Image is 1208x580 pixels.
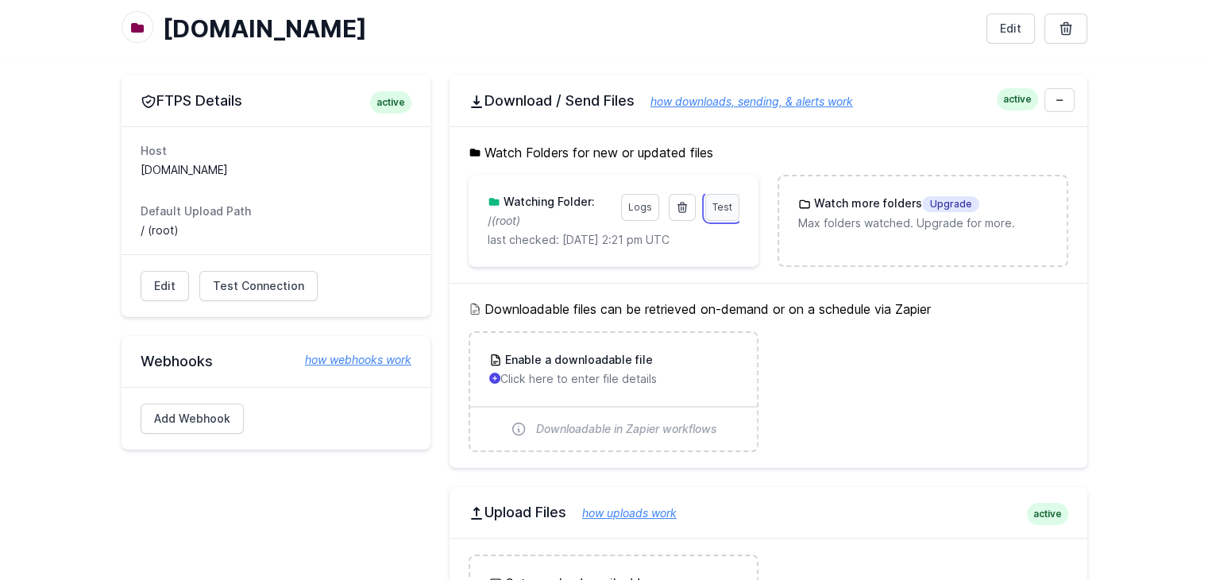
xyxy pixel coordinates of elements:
dt: Default Upload Path [141,203,411,219]
dt: Host [141,143,411,159]
a: Test [705,194,739,221]
a: Logs [621,194,659,221]
span: active [997,88,1038,110]
h2: Download / Send Files [469,91,1068,110]
p: Click here to enter file details [489,371,738,387]
a: how webhooks work [289,352,411,368]
a: Test Connection [199,271,318,301]
i: (root) [492,214,520,227]
h3: Watch more folders [811,195,979,212]
span: Test [712,201,732,213]
span: Upgrade [922,196,979,212]
a: Enable a downloadable file Click here to enter file details Downloadable in Zapier workflows [470,333,757,450]
h1: [DOMAIN_NAME] [163,14,974,43]
p: last checked: [DATE] 2:21 pm UTC [488,232,739,248]
h5: Watch Folders for new or updated files [469,143,1068,162]
p: Max folders watched. Upgrade for more. [798,215,1047,231]
h2: FTPS Details [141,91,411,110]
h3: Enable a downloadable file [502,352,653,368]
a: how downloads, sending, & alerts work [635,95,853,108]
a: how uploads work [566,506,677,520]
dd: / (root) [141,222,411,238]
p: / [488,213,612,229]
span: active [1027,503,1068,525]
h2: Webhooks [141,352,411,371]
a: Edit [141,271,189,301]
a: Add Webhook [141,404,244,434]
h3: Watching Folder: [500,194,595,210]
a: Watch more foldersUpgrade Max folders watched. Upgrade for more. [779,176,1066,250]
h2: Upload Files [469,503,1068,522]
span: active [370,91,411,114]
span: Test Connection [213,278,304,294]
a: Edit [986,14,1035,44]
dd: [DOMAIN_NAME] [141,162,411,178]
span: Downloadable in Zapier workflows [536,421,717,437]
h5: Downloadable files can be retrieved on-demand or on a schedule via Zapier [469,300,1068,319]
